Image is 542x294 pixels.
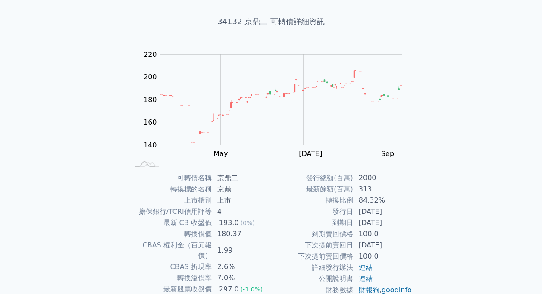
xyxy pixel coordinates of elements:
[144,50,157,59] tspan: 220
[354,195,413,206] td: 84.32%
[212,240,271,261] td: 1.99
[271,251,354,262] td: 下次提前賣回價格
[144,118,157,126] tspan: 160
[354,240,413,251] td: [DATE]
[271,273,354,285] td: 公開說明書
[144,96,157,104] tspan: 180
[130,206,212,217] td: 擔保銀行/TCRI信用評等
[130,217,212,228] td: 最新 CB 收盤價
[144,73,157,81] tspan: 200
[212,206,271,217] td: 4
[359,263,373,272] a: 連結
[382,286,412,294] a: goodinfo
[130,195,212,206] td: 上市櫃別
[241,219,255,226] span: (0%)
[212,184,271,195] td: 京鼎
[354,172,413,184] td: 2000
[212,228,271,240] td: 180.37
[354,228,413,240] td: 100.0
[241,286,263,293] span: (-1.0%)
[271,184,354,195] td: 最新餘額(百萬)
[139,50,415,175] g: Chart
[499,253,542,294] div: 聊天小工具
[354,206,413,217] td: [DATE]
[271,206,354,217] td: 發行日
[499,253,542,294] iframe: Chat Widget
[354,184,413,195] td: 313
[381,150,394,158] tspan: Sep
[213,150,228,158] tspan: May
[359,275,373,283] a: 連結
[130,272,212,284] td: 轉換溢價率
[130,184,212,195] td: 轉換標的名稱
[271,195,354,206] td: 轉換比例
[271,217,354,228] td: 到期日
[271,262,354,273] td: 詳細發行辦法
[144,141,157,149] tspan: 140
[212,195,271,206] td: 上市
[212,172,271,184] td: 京鼎二
[217,218,241,228] div: 193.0
[119,16,423,28] h1: 34132 京鼎二 可轉債詳細資訊
[354,251,413,262] td: 100.0
[130,240,212,261] td: CBAS 權利金（百元報價）
[130,228,212,240] td: 轉換價值
[299,150,322,158] tspan: [DATE]
[130,261,212,272] td: CBAS 折現率
[354,217,413,228] td: [DATE]
[271,240,354,251] td: 下次提前賣回日
[271,172,354,184] td: 發行總額(百萬)
[271,228,354,240] td: 到期賣回價格
[212,272,271,284] td: 7.0%
[130,172,212,184] td: 可轉債名稱
[359,286,379,294] a: 財報狗
[212,261,271,272] td: 2.6%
